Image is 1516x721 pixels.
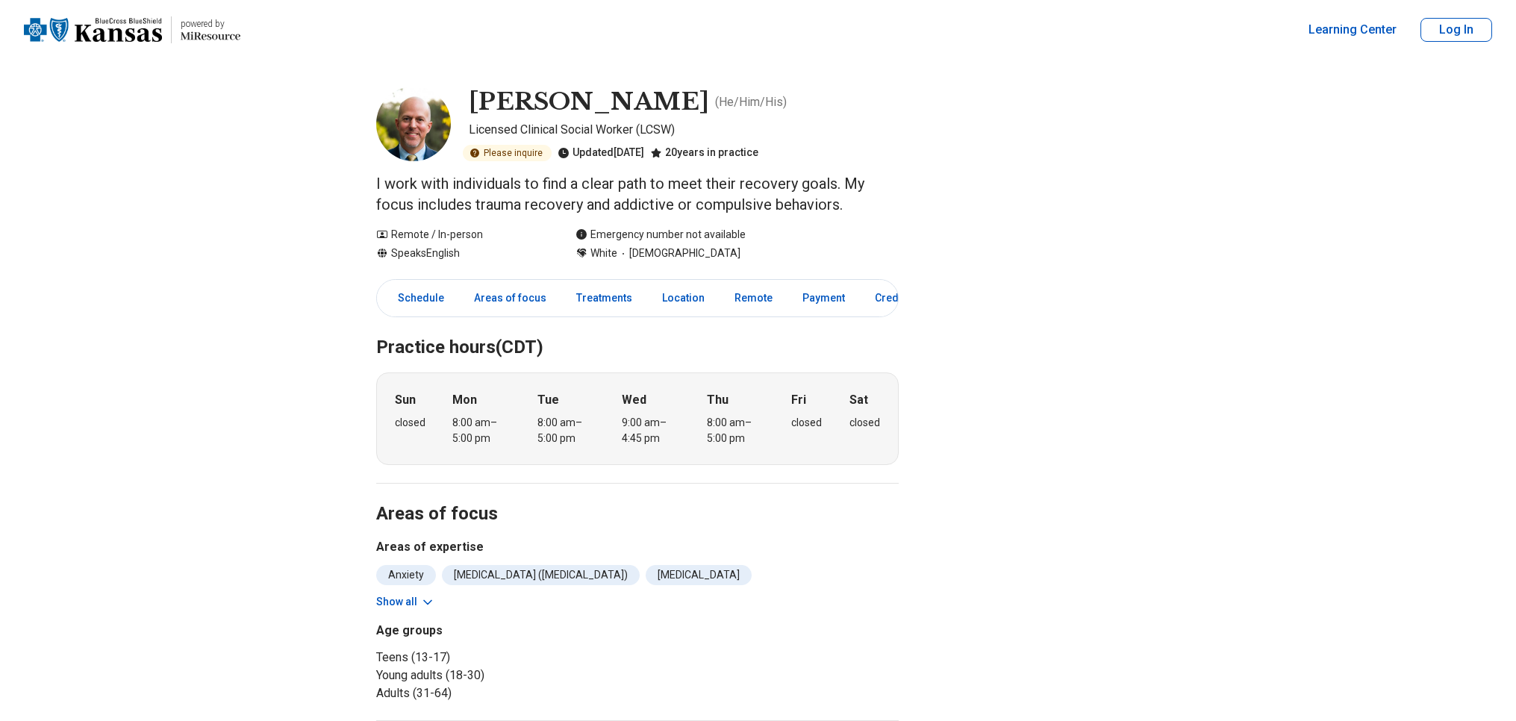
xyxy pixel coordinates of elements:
[376,684,631,702] li: Adults (31-64)
[463,145,552,161] div: Please inquire
[376,227,546,243] div: Remote / In-person
[465,283,555,313] a: Areas of focus
[181,18,240,30] p: powered by
[791,391,806,409] strong: Fri
[376,594,435,610] button: Show all
[376,299,899,360] h2: Practice hours (CDT)
[726,283,782,313] a: Remote
[469,121,899,139] p: Licensed Clinical Social Worker (LCSW)
[376,466,899,527] h2: Areas of focus
[376,87,451,161] img: Jason Scheck, Licensed Clinical Social Worker (LCSW)
[791,415,822,431] div: closed
[442,565,640,585] li: [MEDICAL_DATA] ([MEDICAL_DATA])
[1308,21,1397,39] a: Learning Center
[707,415,764,446] div: 8:00 am – 5:00 pm
[376,622,631,640] h3: Age groups
[376,372,899,465] div: When does the program meet?
[622,391,646,409] strong: Wed
[395,415,425,431] div: closed
[380,283,453,313] a: Schedule
[707,391,729,409] strong: Thu
[653,283,714,313] a: Location
[617,246,740,261] span: [DEMOGRAPHIC_DATA]
[849,391,868,409] strong: Sat
[537,415,595,446] div: 8:00 am – 5:00 pm
[646,565,752,585] li: [MEDICAL_DATA]
[866,283,941,313] a: Credentials
[650,145,758,161] div: 20 years in practice
[376,565,436,585] li: Anxiety
[452,415,510,446] div: 8:00 am – 5:00 pm
[376,173,899,215] p: I work with individuals to find a clear path to meet their recovery goals. My focus includes trau...
[376,649,631,667] li: Teens (13-17)
[1420,18,1492,42] button: Log In
[452,391,477,409] strong: Mon
[715,93,787,111] p: ( He/Him/His )
[575,227,746,243] div: Emergency number not available
[395,391,416,409] strong: Sun
[469,87,709,118] h1: [PERSON_NAME]
[376,538,899,556] h3: Areas of expertise
[376,667,631,684] li: Young adults (18-30)
[793,283,854,313] a: Payment
[622,415,679,446] div: 9:00 am – 4:45 pm
[590,246,617,261] span: White
[24,6,240,54] a: Home page
[558,145,644,161] div: Updated [DATE]
[567,283,641,313] a: Treatments
[376,246,546,261] div: Speaks English
[849,415,880,431] div: closed
[537,391,559,409] strong: Tue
